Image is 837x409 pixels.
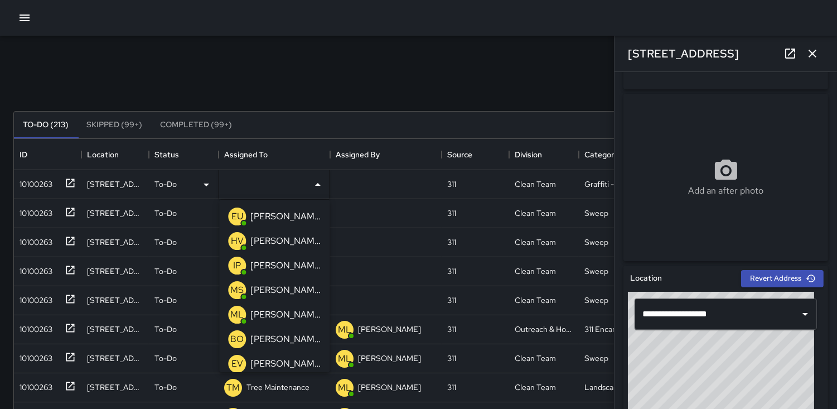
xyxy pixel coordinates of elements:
[151,112,241,138] button: Completed (99+)
[447,139,472,170] div: Source
[584,353,608,364] div: Sweep
[81,139,149,170] div: Location
[87,237,143,248] div: 444 Clementina Street
[87,295,143,306] div: 99 5th Street
[15,348,52,364] div: 10100263
[310,177,326,193] button: Close
[336,139,380,170] div: Assigned By
[87,266,143,277] div: 99 5th Street
[358,324,421,335] p: [PERSON_NAME]
[584,295,608,306] div: Sweep
[226,381,240,394] p: TM
[358,382,421,393] p: [PERSON_NAME]
[15,377,52,393] div: 10100263
[447,208,456,219] div: 311
[154,295,177,306] p: To-Do
[250,308,321,321] p: [PERSON_NAME]
[154,266,177,277] p: To-Do
[230,333,244,346] p: BO
[15,261,52,277] div: 10100263
[515,353,556,364] div: Clean Team
[87,179,143,190] div: 1023 Mission Street
[447,295,456,306] div: 311
[78,112,151,138] button: Skipped (99+)
[15,290,52,306] div: 10100263
[584,237,608,248] div: Sweep
[219,139,330,170] div: Assigned To
[515,324,573,335] div: Outreach & Hospitality
[447,237,456,248] div: 311
[15,319,52,335] div: 10100263
[330,139,442,170] div: Assigned By
[224,139,268,170] div: Assigned To
[447,179,456,190] div: 311
[15,174,52,190] div: 10100263
[154,353,177,364] p: To-Do
[250,259,321,272] p: [PERSON_NAME]
[15,232,52,248] div: 10100263
[231,357,243,370] p: EV
[584,266,608,277] div: Sweep
[515,382,556,393] div: Clean Team
[14,112,78,138] button: To-Do (213)
[154,237,177,248] p: To-Do
[230,283,244,297] p: MS
[338,352,351,365] p: ML
[515,208,556,219] div: Clean Team
[20,139,27,170] div: ID
[584,324,643,335] div: 311 Encampments
[584,382,643,393] div: Landscaping (DG & Weeds)
[515,237,556,248] div: Clean Team
[250,283,321,297] p: [PERSON_NAME]
[515,295,556,306] div: Clean Team
[87,382,143,393] div: 550 Minna Street
[87,139,119,170] div: Location
[584,208,608,219] div: Sweep
[14,139,81,170] div: ID
[250,357,321,370] p: [PERSON_NAME]
[338,381,351,394] p: ML
[87,208,143,219] div: 510 Stevenson Street
[447,382,456,393] div: 311
[250,333,321,346] p: [PERSON_NAME] Overall
[515,139,542,170] div: Division
[231,210,243,223] p: EU
[442,139,509,170] div: Source
[87,324,143,335] div: 160 6th Street
[250,234,321,248] p: [PERSON_NAME]
[515,266,556,277] div: Clean Team
[338,323,351,336] p: ML
[154,179,177,190] p: To-Do
[447,324,456,335] div: 311
[509,139,579,170] div: Division
[154,139,179,170] div: Status
[15,203,52,219] div: 10100263
[584,139,618,170] div: Category
[447,353,456,364] div: 311
[584,179,640,190] div: Graffiti - Private
[87,353,143,364] div: 25 7th Street
[149,139,219,170] div: Status
[447,266,456,277] div: 311
[154,324,177,335] p: To-Do
[233,259,241,272] p: IP
[246,382,309,393] p: Tree Maintenance
[231,234,244,248] p: HV
[250,210,321,223] p: [PERSON_NAME]
[358,353,421,364] p: [PERSON_NAME]
[154,208,177,219] p: To-Do
[154,382,177,393] p: To-Do
[230,308,244,321] p: ML
[515,179,556,190] div: Clean Team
